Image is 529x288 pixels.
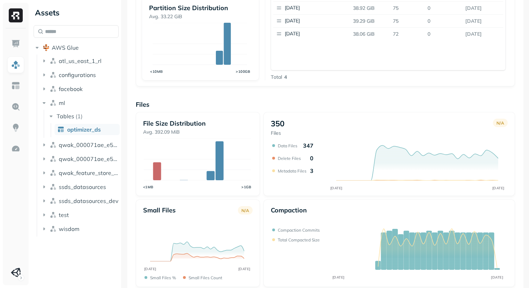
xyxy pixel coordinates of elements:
span: optimizer_ds [67,126,101,133]
img: namespace [50,85,57,92]
img: namespace [50,197,57,204]
img: namespace [50,225,57,232]
tspan: <1MB [143,185,154,189]
p: ( 1 ) [76,113,83,120]
p: 72 [390,28,425,40]
span: test [59,211,69,218]
p: Metadata Files [278,168,306,174]
img: Insights [11,123,20,132]
img: Unity [11,268,21,278]
div: Assets [34,7,119,18]
img: Optimization [11,144,20,153]
p: Small files count [189,275,222,280]
span: ml [59,99,65,106]
img: Query Explorer [11,102,20,111]
img: namespace [50,211,57,218]
p: [DATE] [285,17,353,24]
p: Sep 3, 2025 [463,2,503,14]
img: namespace [50,99,57,106]
button: test [41,209,119,220]
p: 350 [271,119,284,128]
button: [DATE] [273,28,356,40]
tspan: [DATE] [330,186,342,190]
button: qwak_000071ae_e5f6_4c5f_97ab_2b533d00d294_analytics_data_view [41,153,119,164]
p: 0 [310,155,313,162]
p: Partition Size Distribution [149,4,252,12]
p: Small files % [150,275,176,280]
p: Small files [143,206,176,214]
button: wisdom [41,223,119,234]
img: namespace [50,183,57,190]
button: ssds_datasources_dev [41,195,119,206]
p: 38.92 GiB [350,2,390,14]
p: [DATE] [285,30,353,37]
tspan: [DATE] [238,267,250,271]
p: 38.06 GiB [350,28,390,40]
p: Avg. 392.09 MiB [143,129,253,135]
p: Total [271,74,282,80]
button: AWS Glue [34,42,119,53]
img: Ryft [9,8,23,22]
img: namespace [50,169,57,176]
button: facebook [41,83,119,94]
tspan: [DATE] [332,275,344,280]
p: Avg. 33.22 GiB [149,13,252,20]
button: qwak_000071ae_e5f6_4c5f_97ab_2b533d00d294_analytics_data [41,139,119,150]
p: Files [271,130,284,136]
p: 4 [284,74,287,80]
p: 75 [390,15,425,27]
p: 3 [310,167,313,174]
button: atl_us_east_1_rl [41,55,119,66]
button: Tables(1) [48,111,119,122]
span: Tables [57,113,74,120]
span: facebook [59,85,83,92]
p: File Size Distribution [143,119,253,127]
p: N/A [496,120,504,126]
p: Files [136,100,515,108]
button: ml [41,97,119,108]
p: Data Files [278,143,297,148]
p: N/A [241,208,249,213]
span: atl_us_east_1_rl [59,57,101,64]
tspan: [DATE] [492,186,504,190]
p: Sep 3, 2025 [463,28,503,40]
span: ssds_datasources [59,183,106,190]
button: [DATE] [273,2,356,14]
span: wisdom [59,225,79,232]
img: root [43,44,50,51]
img: namespace [50,57,57,64]
span: configurations [59,71,96,78]
img: Asset Explorer [11,81,20,90]
span: qwak_000071ae_e5f6_4c5f_97ab_2b533d00d294_analytics_data_view [59,155,119,162]
img: namespace [50,141,57,148]
tspan: >1GB [241,185,251,189]
img: namespace [50,71,57,78]
p: 75 [390,2,425,14]
img: table [57,126,64,133]
p: Total compacted size [278,237,320,243]
tspan: [DATE] [144,267,156,271]
p: [DATE] [285,5,353,12]
p: Sep 3, 2025 [463,15,503,27]
span: qwak_000071ae_e5f6_4c5f_97ab_2b533d00d294_analytics_data [59,141,119,148]
p: 0 [425,2,463,14]
p: Compaction [271,206,307,214]
img: Dashboard [11,39,20,48]
a: optimizer_ds [55,124,120,135]
p: 0 [425,15,463,27]
button: configurations [41,69,119,80]
tspan: [DATE] [491,275,503,280]
p: 39.29 GiB [350,15,390,27]
span: AWS Glue [52,44,79,51]
tspan: >100GB [236,69,250,74]
p: Compaction commits [278,227,320,233]
button: ssds_datasources [41,181,119,192]
span: ssds_datasources_dev [59,197,119,204]
img: Assets [11,60,20,69]
tspan: <10MB [150,69,163,74]
img: namespace [50,155,57,162]
p: 347 [303,142,313,149]
button: [DATE] [273,15,356,27]
p: Delete Files [278,156,301,161]
span: qwak_feature_store_000071ae_e5f6_4c5f_97ab_2b533d00d294 [59,169,119,176]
